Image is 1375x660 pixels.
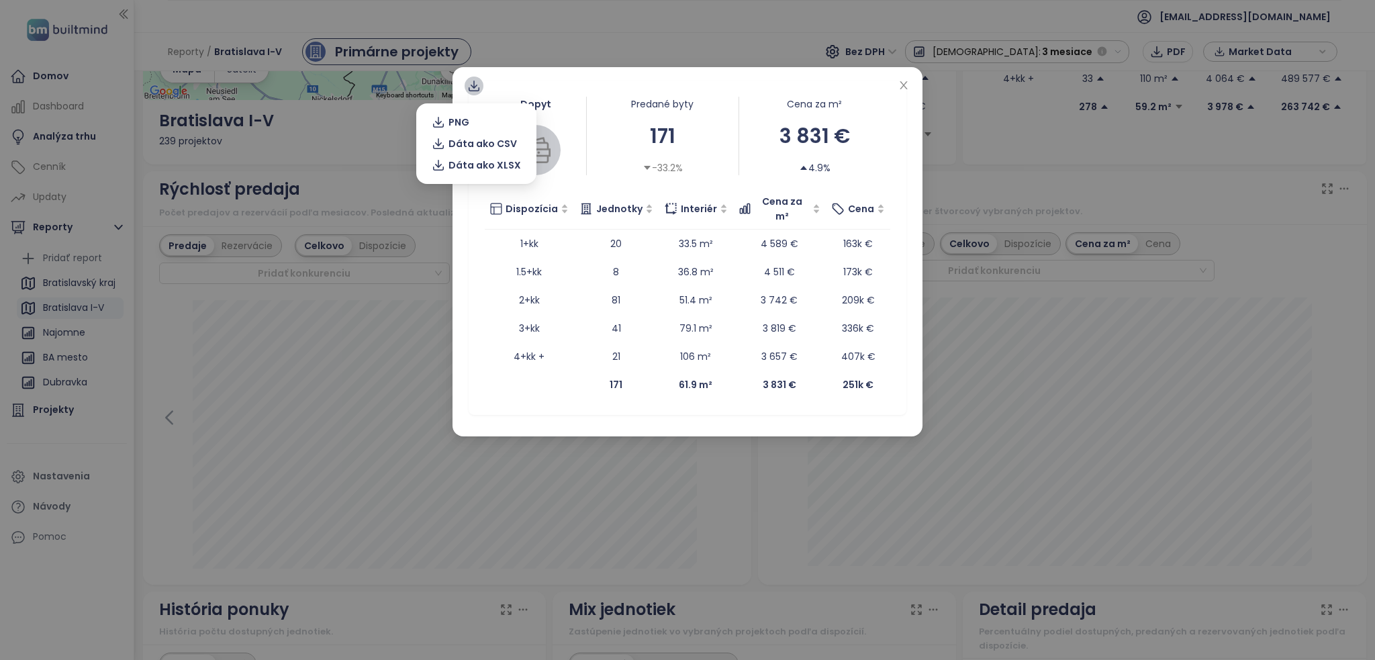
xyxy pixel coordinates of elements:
button: Dáta ako CSV [424,133,528,154]
span: 407k € [841,350,875,363]
td: 4+kk + [485,342,574,371]
div: Predané byty [587,97,739,111]
b: 61.9 m² [679,378,712,391]
div: Cena za m² [739,97,891,111]
b: 3 831 € [763,378,796,391]
span: caret-down [643,163,652,173]
span: Dáta ako XLSX [448,158,521,173]
span: Dáta ako CSV [448,136,517,151]
span: caret-up [799,163,808,173]
div: 171 [587,120,739,152]
td: 81 [574,286,659,314]
span: Jednotky [596,201,643,216]
td: 33.5 m² [659,230,733,258]
div: -33.2% [643,160,683,175]
td: 8 [574,258,659,286]
div: 3 831 € [739,120,891,152]
span: Cena za m² [755,194,810,224]
span: 173k € [843,265,873,279]
td: 51.4 m² [659,286,733,314]
td: 3+kk [485,314,574,342]
td: 79.1 m² [659,314,733,342]
td: 36.8 m² [659,258,733,286]
span: 4 589 € [761,237,798,250]
td: 20 [574,230,659,258]
span: Dispozícia [506,201,558,216]
span: Cena [848,201,874,216]
span: 3 819 € [763,322,796,335]
div: Dopyt [485,97,586,111]
td: 106 m² [659,342,733,371]
button: Close [896,79,911,93]
span: 3 657 € [761,350,798,363]
td: 41 [574,314,659,342]
span: 209k € [842,293,875,307]
td: 1+kk [485,230,574,258]
button: Dáta ako XLSX [424,154,528,176]
div: 4.9% [799,160,831,175]
span: close [898,80,909,91]
td: 21 [574,342,659,371]
td: 1.5+kk [485,258,574,286]
span: 3 742 € [761,293,798,307]
span: 336k € [842,322,874,335]
b: 171 [610,378,622,391]
button: PNG [424,111,528,133]
span: 163k € [843,237,873,250]
span: PNG [448,115,469,130]
td: 2+kk [485,286,574,314]
span: 4 511 € [764,265,795,279]
span: Interiér [681,201,717,216]
b: 251k € [843,378,873,391]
